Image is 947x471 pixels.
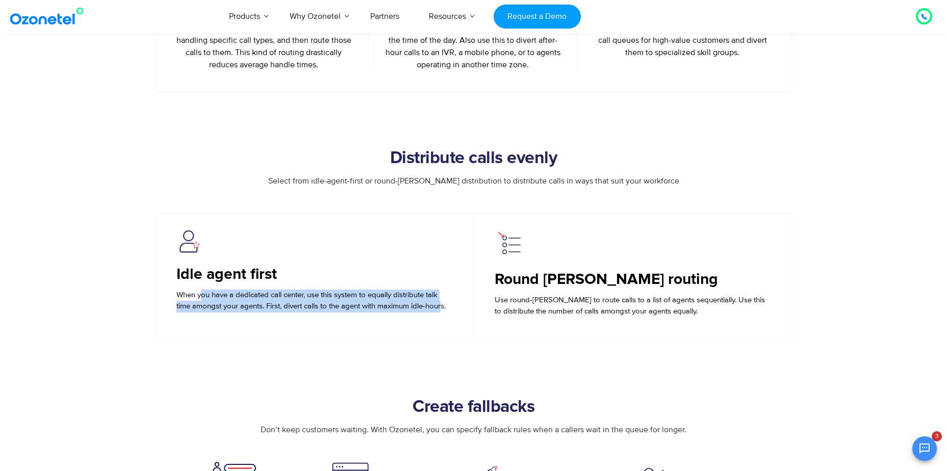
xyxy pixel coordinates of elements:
span: Select from idle-agent-first or round-[PERSON_NAME] distribution to distribute calls in ways that... [268,176,679,186]
p: Manage shift timings by routing calls based on the time of the day. Also use this to divert after... [384,22,561,71]
span: Don’t keep customers waiting. With Ozonetel, you can specify fallback rules when a callers wait i... [261,425,686,435]
span: When you have a dedicated call center, use this system to equally distribute talk time amongst yo... [176,290,446,311]
h3: Round [PERSON_NAME] routing [495,270,771,290]
button: Open chat [912,436,937,461]
h3: Idle agent first [176,265,453,284]
img: Round robin routin [495,229,525,259]
img: idle agent [176,229,202,254]
h2: Distribute calls evenly [155,148,792,169]
p: Divide agents into groups that specialize in handling specific call types, and then route those c... [175,22,353,71]
span: . [696,306,698,316]
p: Route calls based on customer categories. Skip call queues for high-value customers and divert th... [593,22,772,59]
h2: Create fallbacks [155,397,792,417]
a: Request a Demo [494,5,581,29]
span: 3 [932,431,942,441]
span: Use round-[PERSON_NAME] to route calls to a list of agents sequentially. Use this to distribute t... [495,295,765,317]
